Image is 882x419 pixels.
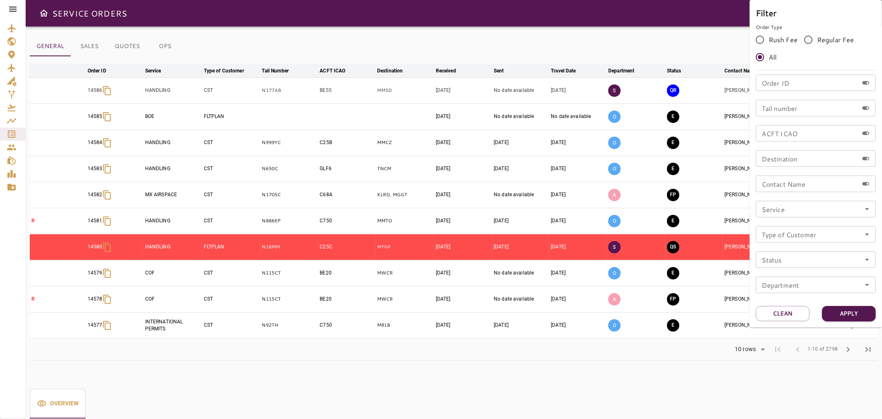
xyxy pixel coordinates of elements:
[822,306,876,321] button: Apply
[861,254,873,265] button: Open
[756,6,876,19] h6: Filter
[817,35,854,45] span: Regular Fee
[756,306,810,321] button: Clean
[769,35,798,45] span: Rush Fee
[861,229,873,240] button: Open
[861,203,873,215] button: Open
[756,31,876,66] div: rushFeeOrder
[756,24,876,31] p: Order Type
[861,279,873,291] button: Open
[769,52,777,62] span: All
